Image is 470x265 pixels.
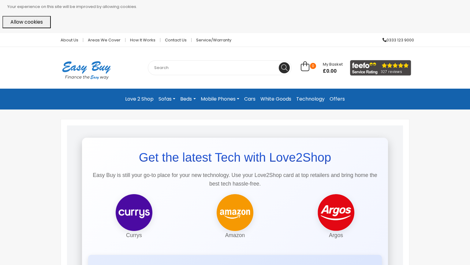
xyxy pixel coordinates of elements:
img: Amazon [217,194,253,231]
h1: Get the latest Tech with Love2Shop [88,150,382,165]
a: Sofas [156,94,178,105]
a: About Us [56,38,83,42]
p: Currys [88,231,180,240]
a: Cars [242,94,258,105]
a: Areas we cover [83,38,125,42]
img: feefo_logo [350,60,411,76]
p: Easy Buy is still your go-to place for your new technology. Use your Love2Shop card at top retail... [88,171,382,188]
span: 0 [310,63,316,69]
p: Argos [290,231,382,240]
span: £0.00 [323,68,343,74]
a: How it works [125,38,160,42]
img: Argos [318,194,354,231]
a: Beds [178,94,198,105]
a: Offers [327,94,347,105]
a: 0333 123 9000 [378,38,414,42]
a: Love 2 Shop [123,94,156,105]
a: 0 My Basket £0.00 [301,65,343,72]
span: My Basket [323,61,343,67]
a: Mobile Phones [198,94,242,105]
a: Contact Us [160,38,192,42]
img: Easy Buy [56,53,117,87]
input: Search [148,60,292,75]
img: Currys Logo [116,194,152,231]
a: Technology [294,94,327,105]
p: Your experience on this site will be improved by allowing cookies. [7,2,468,11]
p: Amazon [189,231,281,240]
a: White Goods [258,94,294,105]
a: Service/Warranty [192,38,231,42]
button: Allow cookies [2,16,51,28]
